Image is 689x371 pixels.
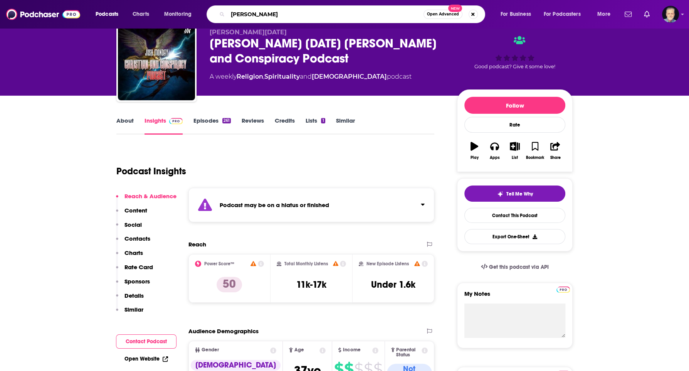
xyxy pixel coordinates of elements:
[539,8,592,20] button: open menu
[512,155,518,160] div: List
[622,8,635,21] a: Show notifications dropdown
[228,8,423,20] input: Search podcasts, credits, & more...
[217,277,242,292] p: 50
[264,73,300,80] a: Spirituality
[118,23,195,100] img: Josh Monday Christian and Conspiracy Podcast
[237,73,263,80] a: Religion
[124,235,150,242] p: Contacts
[457,29,573,76] div: Good podcast? Give it some love!
[275,117,295,135] a: Credits
[396,347,420,358] span: Parental Status
[96,9,118,20] span: Podcasts
[145,117,183,135] a: InsightsPodchaser Pro
[164,9,192,20] span: Monitoring
[525,137,545,165] button: Bookmark
[592,8,620,20] button: open menu
[556,285,570,293] a: Pro website
[159,8,202,20] button: open menu
[220,201,329,209] strong: Podcast may be on a hiatus or finished
[204,261,234,266] h2: Power Score™
[464,290,565,304] label: My Notes
[242,117,264,135] a: Reviews
[501,9,531,20] span: For Business
[222,118,231,123] div: 261
[474,64,555,69] span: Good podcast? Give it some love!
[464,97,565,114] button: Follow
[545,137,565,165] button: Share
[427,12,459,16] span: Open Advanced
[193,117,231,135] a: Episodes261
[526,155,544,160] div: Bookmark
[497,191,503,197] img: tell me why sparkle
[116,235,150,249] button: Contacts
[124,221,142,228] p: Social
[471,155,479,160] div: Play
[124,249,143,256] p: Charts
[116,306,143,320] button: Similar
[116,207,147,221] button: Content
[116,263,153,278] button: Rate Card
[124,356,168,362] a: Open Website
[641,8,653,21] a: Show notifications dropdown
[544,9,581,20] span: For Podcasters
[116,221,142,235] button: Social
[116,278,150,292] button: Sponsors
[495,8,541,20] button: open menu
[506,191,533,197] span: Tell Me Why
[124,263,153,271] p: Rate Card
[464,208,565,223] a: Contact This Podcast
[484,137,504,165] button: Apps
[296,279,326,290] h3: 11k-17k
[464,137,484,165] button: Play
[188,188,434,222] section: Click to expand status details
[116,165,186,177] h1: Podcast Insights
[124,192,176,200] p: Reach & Audience
[124,278,150,285] p: Sponsors
[124,306,143,313] p: Similar
[188,241,206,248] h2: Reach
[202,347,219,352] span: Gender
[6,7,80,22] img: Podchaser - Follow, Share and Rate Podcasts
[210,72,412,81] div: A weekly podcast
[210,29,287,36] span: [PERSON_NAME][DATE]
[448,5,462,12] span: New
[188,327,259,335] h2: Audience Demographics
[321,118,325,123] div: 1
[90,8,128,20] button: open menu
[489,264,549,270] span: Get this podcast via API
[133,9,149,20] span: Charts
[124,292,144,299] p: Details
[284,261,328,266] h2: Total Monthly Listens
[490,155,500,160] div: Apps
[294,347,304,352] span: Age
[662,6,679,23] img: User Profile
[556,287,570,293] img: Podchaser Pro
[169,118,183,124] img: Podchaser Pro
[263,73,264,80] span: ,
[116,334,176,349] button: Contact Podcast
[116,292,144,306] button: Details
[475,258,555,277] a: Get this podcast via API
[116,117,134,135] a: About
[464,117,565,133] div: Rate
[128,8,154,20] a: Charts
[343,347,361,352] span: Income
[550,155,560,160] div: Share
[124,207,147,214] p: Content
[662,6,679,23] span: Logged in as JonesLiterary
[464,229,565,244] button: Export One-Sheet
[662,6,679,23] button: Show profile menu
[336,117,355,135] a: Similar
[300,73,312,80] span: and
[312,73,387,80] a: [DEMOGRAPHIC_DATA]
[464,185,565,202] button: tell me why sparkleTell Me Why
[597,9,610,20] span: More
[116,192,176,207] button: Reach & Audience
[505,137,525,165] button: List
[214,5,492,23] div: Search podcasts, credits, & more...
[371,279,415,290] h3: Under 1.6k
[366,261,409,266] h2: New Episode Listens
[191,360,281,371] div: [DEMOGRAPHIC_DATA]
